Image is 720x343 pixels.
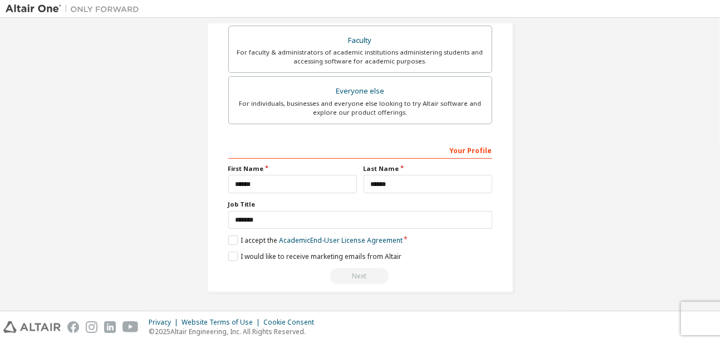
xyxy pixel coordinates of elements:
div: Your Profile [228,141,492,159]
div: Cookie Consent [263,318,321,327]
div: Website Terms of Use [182,318,263,327]
img: facebook.svg [67,321,79,333]
div: Everyone else [236,84,485,99]
label: I accept the [228,236,403,245]
label: I would like to receive marketing emails from Altair [228,252,401,261]
img: Altair One [6,3,145,14]
img: youtube.svg [123,321,139,333]
p: © 2025 Altair Engineering, Inc. All Rights Reserved. [149,327,321,336]
label: First Name [228,164,357,173]
label: Last Name [364,164,492,173]
div: Privacy [149,318,182,327]
label: Job Title [228,200,492,209]
div: Read and acccept EULA to continue [228,268,492,285]
img: altair_logo.svg [3,321,61,333]
div: Faculty [236,33,485,48]
div: For individuals, businesses and everyone else looking to try Altair software and explore our prod... [236,99,485,117]
div: For faculty & administrators of academic institutions administering students and accessing softwa... [236,48,485,66]
img: instagram.svg [86,321,97,333]
img: linkedin.svg [104,321,116,333]
a: Academic End-User License Agreement [279,236,403,245]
